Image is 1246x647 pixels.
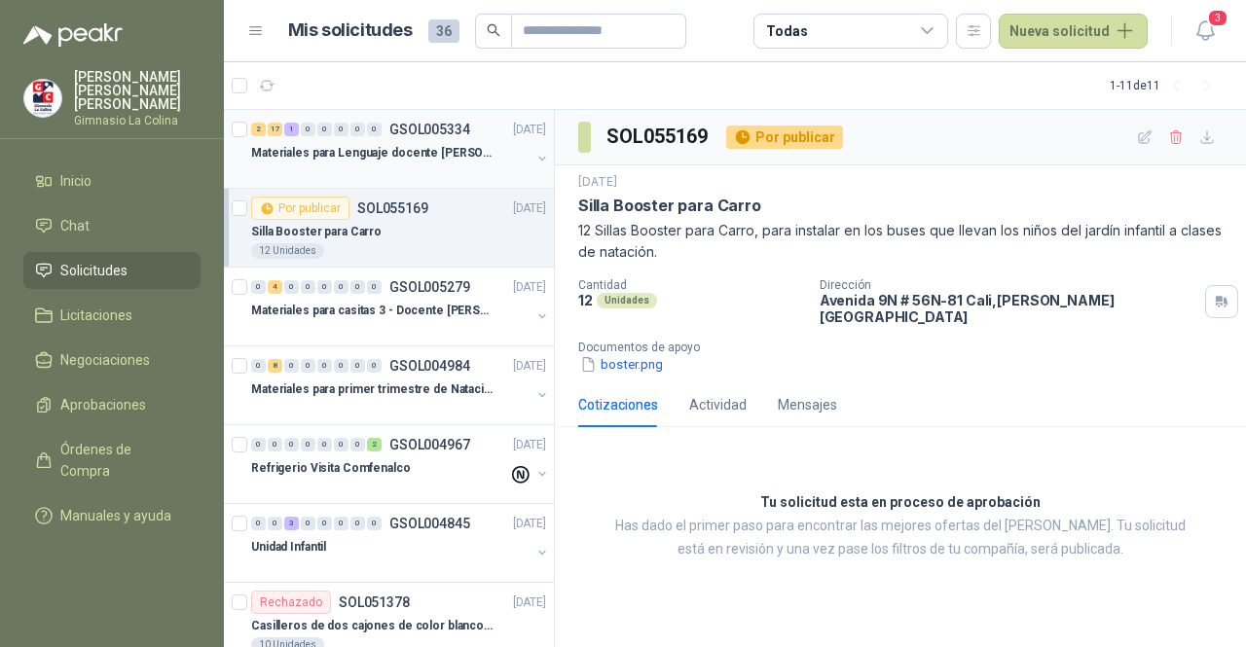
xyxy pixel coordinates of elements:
[251,591,331,614] div: Rechazado
[513,199,546,218] p: [DATE]
[778,394,837,415] div: Mensajes
[389,359,470,373] p: GSOL004984
[251,144,494,162] p: Materiales para Lenguaje docente [PERSON_NAME]
[284,123,299,136] div: 1
[389,517,470,530] p: GSOL004845
[251,118,550,180] a: 2 17 1 0 0 0 0 0 GSOL005334[DATE] Materiales para Lenguaje docente [PERSON_NAME]
[389,438,470,451] p: GSOL004967
[513,593,546,612] p: [DATE]
[251,438,266,451] div: 0
[251,243,324,259] div: 12 Unidades
[334,438,348,451] div: 0
[268,517,282,530] div: 0
[513,436,546,454] p: [DATE]
[334,123,348,136] div: 0
[357,201,428,215] p: SOL055169
[251,223,382,241] p: Silla Booster para Carro
[23,297,201,334] a: Licitaciones
[251,354,550,416] a: 0 8 0 0 0 0 0 0 GSOL004984[DATE] Materiales para primer trimestre de Natación
[578,292,593,308] p: 12
[301,438,315,451] div: 0
[251,197,349,220] div: Por publicar
[513,121,546,139] p: [DATE]
[334,280,348,294] div: 0
[60,439,182,482] span: Órdenes de Compra
[60,394,146,415] span: Aprobaciones
[317,123,332,136] div: 0
[578,220,1223,263] p: 12 Sillas Booster para Carro, para instalar en los buses que llevan los niños del jardín infantil...
[606,122,711,152] h3: SOL055169
[23,386,201,423] a: Aprobaciones
[60,170,92,192] span: Inicio
[251,280,266,294] div: 0
[251,538,326,557] p: Unidad Infantil
[578,173,617,192] p: [DATE]
[284,438,299,451] div: 0
[23,23,123,47] img: Logo peakr
[251,302,494,320] p: Materiales para casitas 3 - Docente [PERSON_NAME]
[367,438,382,451] div: 2
[23,207,201,244] a: Chat
[60,349,150,371] span: Negociaciones
[317,517,332,530] div: 0
[23,431,201,489] a: Órdenes de Compra
[578,196,761,216] p: Silla Booster para Carro
[23,162,201,199] a: Inicio
[23,252,201,289] a: Solicitudes
[268,359,282,373] div: 8
[999,14,1148,49] button: Nueva solicitud
[23,341,201,378] a: Negociaciones
[597,293,657,308] div: Unidades
[339,595,410,609] p: SOL051378
[251,433,550,495] a: 0 0 0 0 0 0 0 2 GSOL004967[DATE] Refrigerio Visita Comfenalco
[428,19,459,43] span: 36
[301,280,315,294] div: 0
[513,515,546,533] p: [DATE]
[251,275,550,338] a: 0 4 0 0 0 0 0 0 GSOL005279[DATE] Materiales para casitas 3 - Docente [PERSON_NAME]
[604,515,1197,561] p: Has dado el primer paso para encontrar las mejores ofertas del [PERSON_NAME]. Tu solicitud está e...
[268,280,282,294] div: 4
[60,505,171,526] span: Manuales y ayuda
[760,491,1041,515] h3: Tu solicitud esta en proceso de aprobación
[301,359,315,373] div: 0
[251,359,266,373] div: 0
[389,280,470,294] p: GSOL005279
[578,278,804,292] p: Cantidad
[74,70,201,111] p: [PERSON_NAME] [PERSON_NAME] [PERSON_NAME]
[350,359,365,373] div: 0
[301,517,315,530] div: 0
[350,280,365,294] div: 0
[1207,9,1228,27] span: 3
[251,517,266,530] div: 0
[367,517,382,530] div: 0
[1110,70,1223,101] div: 1 - 11 de 11
[251,617,494,635] p: Casilleros de dos cajones de color blanco para casitas 1 y 2
[268,123,282,136] div: 17
[578,354,665,375] button: boster.png
[268,438,282,451] div: 0
[726,126,843,149] div: Por publicar
[317,438,332,451] div: 0
[334,517,348,530] div: 0
[284,359,299,373] div: 0
[284,280,299,294] div: 0
[224,189,554,268] a: Por publicarSOL055169[DATE] Silla Booster para Carro12 Unidades
[24,80,61,117] img: Company Logo
[251,380,494,399] p: Materiales para primer trimestre de Natación
[60,215,90,236] span: Chat
[578,394,658,415] div: Cotizaciones
[367,123,382,136] div: 0
[288,17,413,45] h1: Mis solicitudes
[487,23,500,37] span: search
[766,20,807,42] div: Todas
[251,123,266,136] div: 2
[367,359,382,373] div: 0
[367,280,382,294] div: 0
[23,497,201,534] a: Manuales y ayuda
[350,123,365,136] div: 0
[60,305,132,326] span: Licitaciones
[317,359,332,373] div: 0
[317,280,332,294] div: 0
[513,278,546,297] p: [DATE]
[389,123,470,136] p: GSOL005334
